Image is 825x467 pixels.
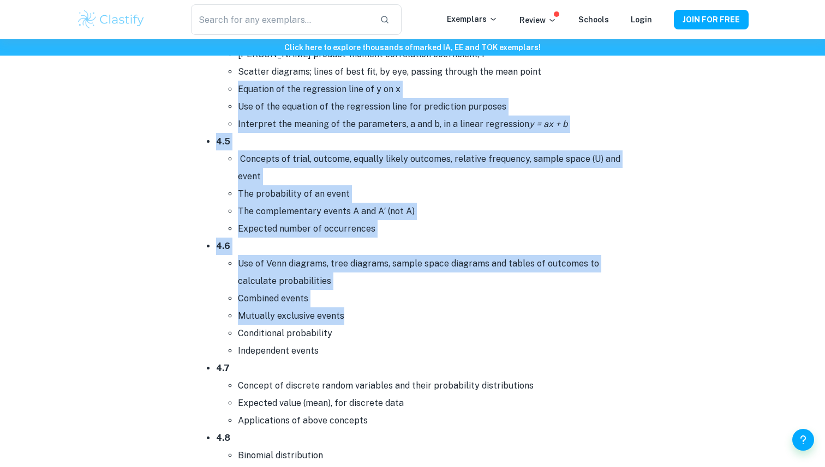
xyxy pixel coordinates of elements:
[447,13,498,25] p: Exemplars
[76,9,146,31] img: Clastify logo
[238,203,631,220] li: The complementary events A and A′ (not A)
[631,15,652,24] a: Login
[529,119,568,129] i: y = ax + b
[238,255,631,290] li: Use of Venn diagrams, tree diagrams, sample space diagrams and tables of outcomes to calculate pr...
[238,307,631,325] li: Mutually exclusive events
[238,98,631,116] li: Use of the equation of the regression line for prediction purposes
[238,395,631,412] li: Expected value (mean), for discrete data
[216,363,230,373] strong: 4.7
[578,15,609,24] a: Schools
[191,4,371,35] input: Search for any exemplars...
[238,447,631,464] li: Binomial distribution
[2,41,823,53] h6: Click here to explore thousands of marked IA, EE and TOK exemplars !
[238,116,631,133] li: Interpret the meaning of the parameters, a and b, in a linear regression
[792,429,814,451] button: Help and Feedback
[238,81,631,98] li: Equation of the regression line of y on x
[238,325,631,342] li: Conditional probability
[238,150,631,185] li: Concepts of trial, outcome, equally likely outcomes, relative frequency, sample space (U) and event
[674,10,749,29] button: JOIN FOR FREE
[238,377,631,395] li: Concept of discrete random variables and their probability distributions
[238,290,631,307] li: Combined events
[216,241,230,251] strong: 4.6
[238,185,631,203] li: The probability of an event
[216,136,230,147] strong: 4.5
[238,220,631,238] li: Expected number of occurrences
[238,342,631,360] li: Independent events
[238,63,631,81] li: Scatter diagrams; lines of best fit, by eye, passing through the mean point
[238,412,631,429] li: Applications of above concepts
[519,14,557,26] p: Review
[216,433,230,443] strong: 4.8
